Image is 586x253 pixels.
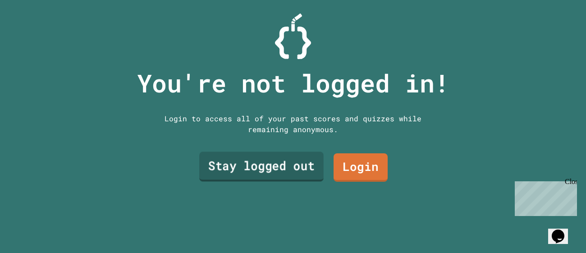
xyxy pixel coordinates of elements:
[275,14,311,59] img: Logo.svg
[158,113,428,135] div: Login to access all of your past scores and quizzes while remaining anonymous.
[511,178,577,216] iframe: chat widget
[4,4,62,57] div: Chat with us now!Close
[334,153,388,182] a: Login
[548,217,577,244] iframe: chat widget
[137,64,449,102] p: You're not logged in!
[199,152,324,182] a: Stay logged out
